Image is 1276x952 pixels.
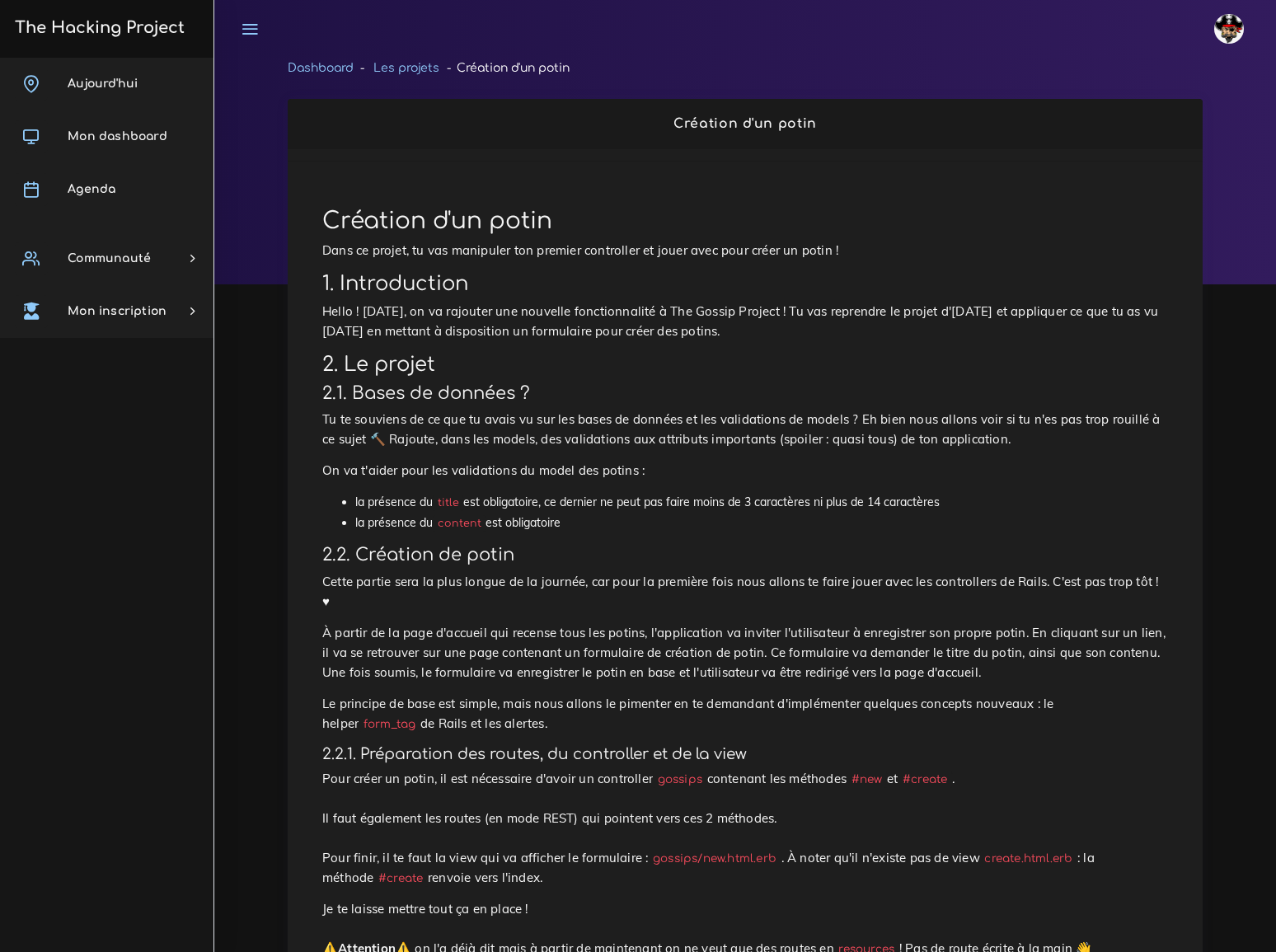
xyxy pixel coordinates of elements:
h3: 2.1. Bases de données ? [322,383,1168,404]
a: Dashboard [288,62,354,74]
li: la présence du est obligatoire, ce dernier ne peut pas faire moins de 3 caractères ni plus de 14 ... [355,492,1168,513]
h3: The Hacking Project [10,19,185,37]
p: Tu te souviens de ce que tu avais vu sur les bases de données et les validations de models ? Eh b... [322,410,1168,449]
p: Hello ! [DATE], on va rajouter une nouvelle fonctionnalité à The Gossip Project ! Tu vas reprendr... [322,302,1168,341]
h2: Création d'un potin [305,116,1185,132]
span: Mon inscription [68,305,167,317]
li: la présence du est obligatoire [355,513,1168,533]
h1: Création d'un potin [322,208,1168,236]
p: On va t'aider pour les validations du model des potins : [322,461,1168,481]
code: #create [898,771,952,788]
p: Cette partie sera la plus longue de la journée, car pour la première fois nous allons te faire jo... [322,572,1168,612]
code: #create [373,870,428,887]
h2: 2. Le projet [322,353,1168,377]
code: title [433,495,463,511]
span: Communauté [68,252,151,265]
code: gossips/new.html.erb [648,850,781,867]
span: Mon dashboard [68,130,167,143]
code: #new [847,771,887,788]
code: content [433,515,486,532]
p: Dans ce projet, tu vas manipuler ton premier controller et jouer avec pour créer un potin ! [322,241,1168,260]
a: Les projets [373,62,439,74]
code: create.html.erb [980,850,1077,867]
span: Aujourd'hui [68,77,138,90]
h3: 2.2. Création de potin [322,545,1168,565]
h2: 1. Introduction [322,272,1168,296]
li: Création d'un potin [439,58,569,78]
img: avatar [1214,14,1244,44]
span: Agenda [68,183,115,195]
p: À partir de la page d'accueil qui recense tous les potins, l'application va inviter l'utilisateur... [322,623,1168,682]
p: Pour créer un potin, il est nécessaire d'avoir un controller contenant les méthodes et . Il faut ... [322,769,1168,888]
code: form_tag [359,715,420,733]
p: Le principe de base est simple, mais nous allons le pimenter en te demandant d'implémenter quelqu... [322,694,1168,734]
h4: 2.2.1. Préparation des routes, du controller et de la view [322,745,1168,763]
code: gossips [653,771,707,788]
